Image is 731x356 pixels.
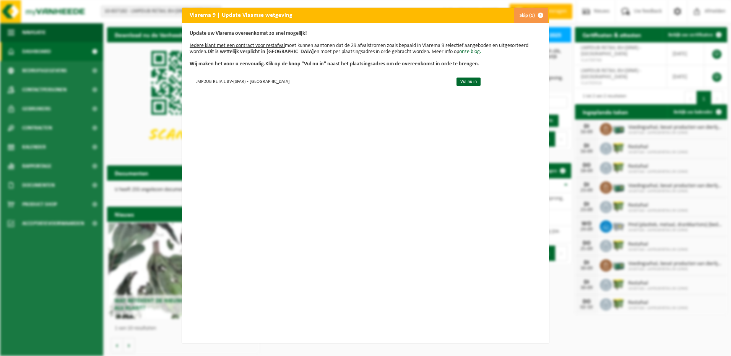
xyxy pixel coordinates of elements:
[182,8,300,22] h2: Vlarema 9 | Update Vlaamse wetgeving
[208,49,314,55] b: Dit is wettelijk verplicht in [GEOGRAPHIC_DATA]
[190,75,450,87] td: LMPDUB RETAIL BV-(SPAR) - [GEOGRAPHIC_DATA]
[190,31,307,36] b: Update uw Vlarema overeenkomst zo snel mogelijk!
[513,8,548,23] button: Skip (1)
[190,61,479,67] b: Klik op de knop "Vul nu in" naast het plaatsingsadres om de overeenkomst in orde te brengen.
[190,43,285,49] u: Iedere klant met een contract voor restafval
[190,61,265,67] u: Wij maken het voor u eenvoudig.
[456,78,481,86] a: Vul nu in
[190,31,541,67] p: moet kunnen aantonen dat de 29 afvalstromen zoals bepaald in Vlarema 9 selectief aangeboden en ui...
[459,49,481,55] a: onze blog.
